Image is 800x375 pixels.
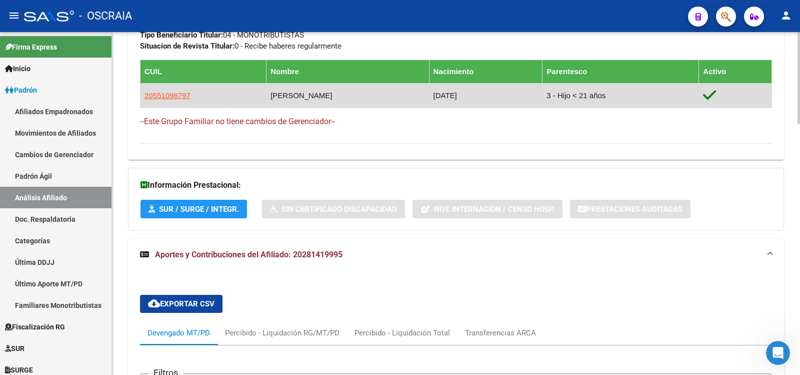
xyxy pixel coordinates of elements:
[465,327,536,338] div: Transferencias ARCA
[266,60,429,83] th: Nombre
[140,60,266,83] th: CUIL
[266,83,429,108] td: [PERSON_NAME]
[5,63,30,74] span: Inicio
[5,42,57,53] span: Firma Express
[699,60,772,83] th: Activo
[5,321,65,332] span: Fiscalización RG
[570,200,690,218] button: Prestaciones Auditadas
[140,31,223,40] strong: Tipo Beneficiario Titular:
[225,327,339,338] div: Percibido - Liquidación RG/MT/PD
[140,200,247,218] button: SUR / SURGE / INTEGR.
[155,250,342,259] span: Aportes y Contribuciones del Afiliado: 20281419995
[429,60,542,83] th: Nacimiento
[766,341,790,365] iframe: Intercom live chat
[128,239,784,271] mat-expansion-panel-header: Aportes y Contribuciones del Afiliado: 20281419995
[281,205,397,214] span: Sin Certificado Discapacidad
[148,297,160,309] mat-icon: cloud_download
[542,83,699,108] td: 3 - Hijo < 21 años
[144,91,190,100] span: 20551098797
[140,42,234,51] strong: Situacion de Revista Titular:
[79,5,132,27] span: - OSCRAIA
[147,327,210,338] div: Devengado MT/PD
[434,205,554,214] span: Not. Internacion / Censo Hosp.
[140,178,771,192] h3: Información Prestacional:
[262,200,405,218] button: Sin Certificado Discapacidad
[542,60,699,83] th: Parentesco
[429,83,542,108] td: [DATE]
[8,10,20,22] mat-icon: menu
[140,295,222,313] button: Exportar CSV
[159,205,239,214] span: SUR / SURGE / INTEGR.
[586,205,682,214] span: Prestaciones Auditadas
[5,343,24,354] span: SUR
[412,200,562,218] button: Not. Internacion / Censo Hosp.
[140,42,341,51] span: 0 - Recibe haberes regularmente
[354,327,450,338] div: Percibido - Liquidación Total
[148,299,214,308] span: Exportar CSV
[140,31,304,40] span: 04 - MONOTRIBUTISTAS
[780,10,792,22] mat-icon: person
[140,116,772,127] h4: --Este Grupo Familiar no tiene cambios de Gerenciador--
[5,85,37,96] span: Padrón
